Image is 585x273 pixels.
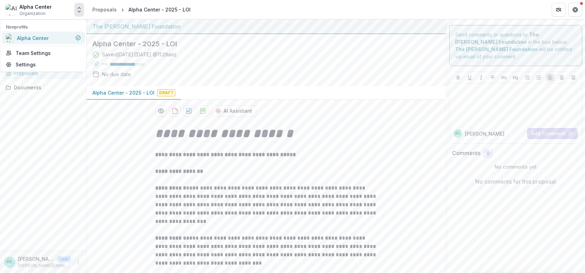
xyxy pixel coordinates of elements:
[6,4,17,15] img: Alpha Center
[500,73,508,82] button: Heading 1
[92,6,117,13] div: Proposals
[465,130,504,137] p: [PERSON_NAME]
[546,73,554,82] button: Align Left
[14,70,78,77] div: Proposals
[454,73,462,82] button: Bold
[466,73,474,82] button: Underline
[92,89,154,96] p: Alpha Center - 2025 - LOI
[455,46,537,52] strong: The [PERSON_NAME] Foundation
[3,67,84,79] a: Proposals
[535,73,543,82] button: Ordered List
[449,25,582,66] div: Send comments or questions to in the box below. will be notified via email of your comment.
[90,5,193,15] nav: breadcrumb
[19,3,52,10] div: Alpha Center
[7,260,12,264] div: Kristine Kemp
[102,71,131,78] div: No due date
[74,3,84,17] button: Open entity switcher
[19,10,45,17] span: Organization
[92,40,429,48] h2: Alpha Center - 2025 - LOI
[156,105,167,117] button: Preview 4acf50ee-be35-40f1-89cd-08935d6a8808-0.pdf
[183,105,194,117] button: download-proposal
[14,84,78,91] div: Documents
[476,177,556,186] p: No comments for this proposal
[527,128,578,139] button: Add Comment
[169,105,181,117] button: download-proposal
[57,256,71,262] p: User
[90,5,119,15] a: Proposals
[102,62,107,67] p: 71 %
[569,73,577,82] button: Align Right
[128,6,191,13] div: Alpha Center - 2025 - LOI
[486,151,490,156] span: 0
[18,263,71,269] p: [PERSON_NAME][EMAIL_ADDRESS][DOMAIN_NAME]
[102,51,177,58] div: Saved [DATE] ( [DATE] @ 11:29am )
[568,3,582,17] button: Get Help
[211,105,257,117] button: AI Assistant
[18,255,54,263] p: [PERSON_NAME]
[157,89,175,96] span: Draft
[92,22,441,31] div: The [PERSON_NAME] Foundation
[452,163,579,170] p: No comments yet
[74,258,82,266] button: More
[511,73,520,82] button: Heading 2
[477,73,485,82] button: Italicize
[3,82,84,93] a: Documents
[456,132,460,135] div: Kristine Kemp
[488,73,497,82] button: Strike
[197,105,208,117] button: download-proposal
[558,73,566,82] button: Align Center
[552,3,566,17] button: Partners
[452,150,480,156] h2: Comments
[523,73,532,82] button: Bullet List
